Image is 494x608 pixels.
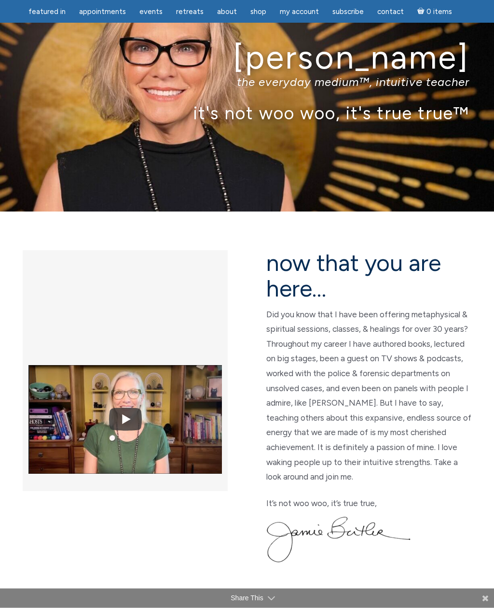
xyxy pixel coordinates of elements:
[79,7,126,16] span: Appointments
[25,103,469,124] p: it's not woo woo, it's true true™
[134,2,168,21] a: Events
[217,7,237,16] span: About
[28,7,66,16] span: featured in
[417,7,426,16] i: Cart
[280,7,319,16] span: My Account
[412,1,458,21] a: Cart0 items
[23,2,71,21] a: featured in
[176,7,204,16] span: Retreats
[25,75,469,89] p: the everyday medium™, intuitive teacher
[332,7,364,16] span: Subscribe
[266,308,471,485] p: Did you know that I have been offering metaphysical & spiritual sessions, classes, & healings for...
[266,496,471,511] p: It’s not woo woo, it’s true true,
[28,347,222,493] img: YouTube video
[274,2,325,21] a: My Account
[426,8,452,15] span: 0 items
[250,7,266,16] span: Shop
[170,2,209,21] a: Retreats
[327,2,370,21] a: Subscribe
[139,7,163,16] span: Events
[377,7,404,16] span: Contact
[211,2,243,21] a: About
[73,2,132,21] a: Appointments
[25,40,469,76] h1: [PERSON_NAME]
[266,251,471,302] h2: now that you are here…
[371,2,410,21] a: Contact
[245,2,272,21] a: Shop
